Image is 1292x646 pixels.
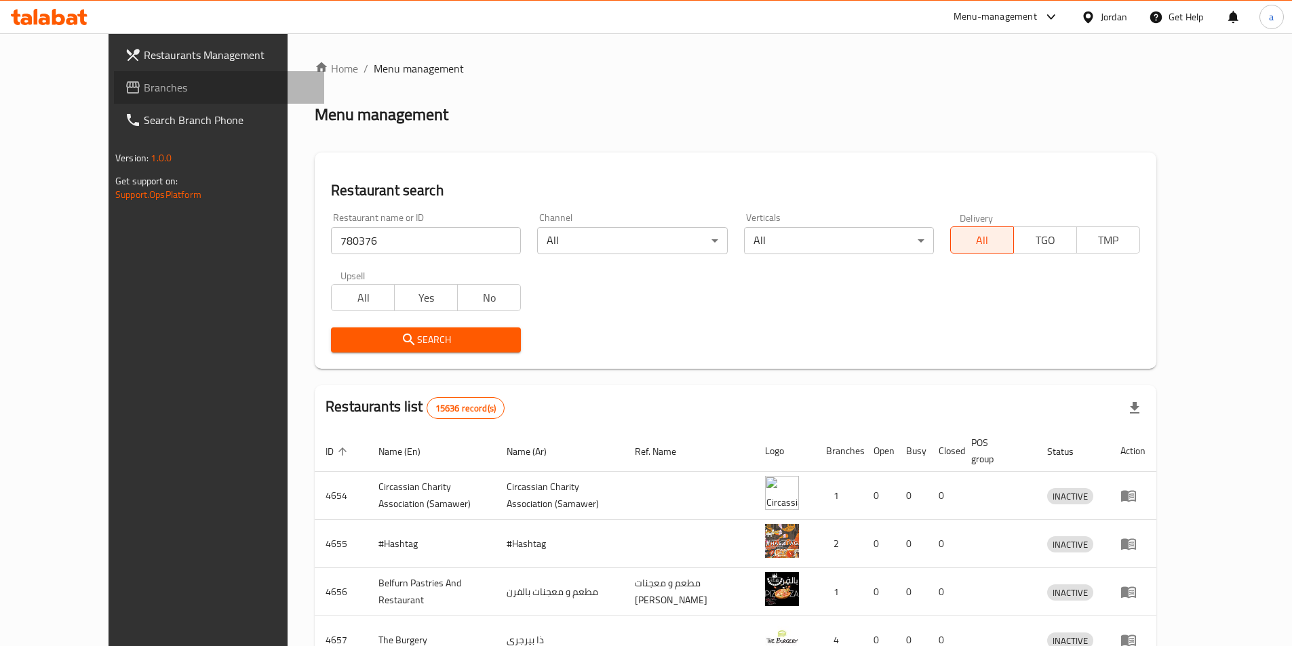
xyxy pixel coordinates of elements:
[537,227,727,254] div: All
[144,79,313,96] span: Branches
[863,568,895,616] td: 0
[956,230,1009,250] span: All
[378,443,438,460] span: Name (En)
[1082,230,1135,250] span: TMP
[895,430,928,472] th: Busy
[815,472,863,520] td: 1
[496,568,624,616] td: مطعم و معجنات بالفرن
[754,430,815,472] th: Logo
[337,288,389,308] span: All
[115,149,149,167] span: Version:
[950,226,1014,254] button: All
[1120,584,1146,600] div: Menu
[863,472,895,520] td: 0
[315,104,448,125] h2: Menu management
[315,520,368,568] td: 4655
[427,397,505,419] div: Total records count
[394,284,458,311] button: Yes
[971,435,1020,467] span: POS group
[496,520,624,568] td: #Hashtag
[331,180,1140,201] h2: Restaurant search
[144,47,313,63] span: Restaurants Management
[815,568,863,616] td: 1
[635,443,694,460] span: Ref. Name
[427,402,504,415] span: 15636 record(s)
[1101,9,1127,24] div: Jordan
[340,270,366,280] label: Upsell
[1047,537,1093,552] span: INACTIVE
[815,520,863,568] td: 2
[374,60,464,77] span: Menu management
[863,520,895,568] td: 0
[496,472,624,520] td: ​Circassian ​Charity ​Association​ (Samawer)
[1120,536,1146,552] div: Menu
[368,520,496,568] td: #Hashtag
[114,71,324,104] a: Branches
[1120,487,1146,504] div: Menu
[1047,585,1093,601] span: INACTIVE
[507,443,564,460] span: Name (Ar)
[928,472,960,520] td: 0
[315,568,368,616] td: 4656
[928,520,960,568] td: 0
[326,443,351,460] span: ID
[960,213,994,222] label: Delivery
[624,568,754,616] td: مطعم و معجنات [PERSON_NAME]
[1118,392,1151,424] div: Export file
[151,149,172,167] span: 1.0.0
[1076,226,1140,254] button: TMP
[928,568,960,616] td: 0
[457,284,521,311] button: No
[144,112,313,128] span: Search Branch Phone
[765,572,799,606] img: Belfurn Pastries And Restaurant
[1019,230,1072,250] span: TGO
[463,288,515,308] span: No
[815,430,863,472] th: Branches
[954,9,1037,25] div: Menu-management
[895,568,928,616] td: 0
[928,430,960,472] th: Closed
[1047,488,1093,504] div: INACTIVE
[326,397,505,419] h2: Restaurants list
[765,476,799,510] img: ​Circassian ​Charity ​Association​ (Samawer)
[863,430,895,472] th: Open
[368,472,496,520] td: ​Circassian ​Charity ​Association​ (Samawer)
[765,524,799,558] img: #Hashtag
[315,60,1156,77] nav: breadcrumb
[114,39,324,71] a: Restaurants Management
[744,227,934,254] div: All
[1047,489,1093,504] span: INACTIVE
[400,288,452,308] span: Yes
[331,227,521,254] input: Search for restaurant name or ID..
[368,568,496,616] td: Belfurn Pastries And Restaurant
[1013,226,1077,254] button: TGO
[114,104,324,136] a: Search Branch Phone
[1269,9,1274,24] span: a
[895,520,928,568] td: 0
[364,60,368,77] li: /
[1110,430,1156,472] th: Action
[342,331,510,348] span: Search
[1047,536,1093,552] div: INACTIVE
[331,327,521,352] button: Search
[315,60,358,77] a: Home
[115,186,201,203] a: Support.OpsPlatform
[1047,443,1091,460] span: Status
[115,172,178,190] span: Get support on:
[331,284,395,311] button: All
[895,472,928,520] td: 0
[315,472,368,520] td: 4654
